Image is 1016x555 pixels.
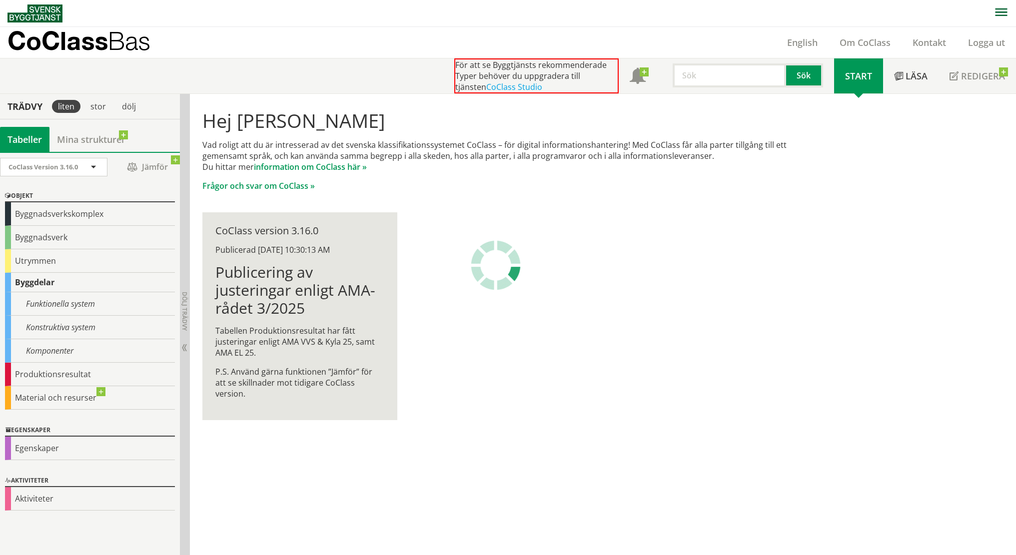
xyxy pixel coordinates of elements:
[202,109,817,131] h1: Hej [PERSON_NAME]
[52,100,80,113] div: liten
[776,36,829,48] a: English
[117,158,177,176] span: Jämför
[5,339,175,363] div: Komponenter
[5,475,175,487] div: Aktiviteter
[471,240,521,290] img: Laddar
[180,292,189,331] span: Dölj trädvy
[5,273,175,292] div: Byggdelar
[7,27,172,58] a: CoClassBas
[902,36,957,48] a: Kontakt
[883,58,939,93] a: Läsa
[5,437,175,460] div: Egenskaper
[215,325,384,358] p: Tabellen Produktionsresultat har fått justeringar enligt AMA VVS & Kyla 25, samt AMA EL 25.
[2,101,48,112] div: Trädvy
[5,386,175,410] div: Material och resurser
[7,4,62,22] img: Svensk Byggtjänst
[5,487,175,511] div: Aktiviteter
[5,202,175,226] div: Byggnadsverkskomplex
[961,70,1005,82] span: Redigera
[254,161,367,172] a: information om CoClass här »
[215,244,384,255] div: Publicerad [DATE] 10:30:13 AM
[834,58,883,93] a: Start
[215,263,384,317] h1: Publicering av justeringar enligt AMA-rådet 3/2025
[906,70,928,82] span: Läsa
[84,100,112,113] div: stor
[5,249,175,273] div: Utrymmen
[7,35,150,46] p: CoClass
[673,63,786,87] input: Sök
[957,36,1016,48] a: Logga ut
[49,127,133,152] a: Mina strukturer
[108,26,150,55] span: Bas
[5,363,175,386] div: Produktionsresultat
[5,316,175,339] div: Konstruktiva system
[5,425,175,437] div: Egenskaper
[8,162,78,171] span: CoClass Version 3.16.0
[486,81,542,92] a: CoClass Studio
[845,70,872,82] span: Start
[5,292,175,316] div: Funktionella system
[939,58,1016,93] a: Redigera
[5,190,175,202] div: Objekt
[215,225,384,236] div: CoClass version 3.16.0
[202,139,817,172] p: Vad roligt att du är intresserad av det svenska klassifikationssystemet CoClass – för digital inf...
[786,63,823,87] button: Sök
[116,100,142,113] div: dölj
[202,180,315,191] a: Frågor och svar om CoClass »
[630,69,646,85] span: Notifikationer
[215,366,384,399] p: P.S. Använd gärna funktionen ”Jämför” för att se skillnader mot tidigare CoClass version.
[454,58,619,93] div: För att se Byggtjänsts rekommenderade Typer behöver du uppgradera till tjänsten
[5,226,175,249] div: Byggnadsverk
[829,36,902,48] a: Om CoClass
